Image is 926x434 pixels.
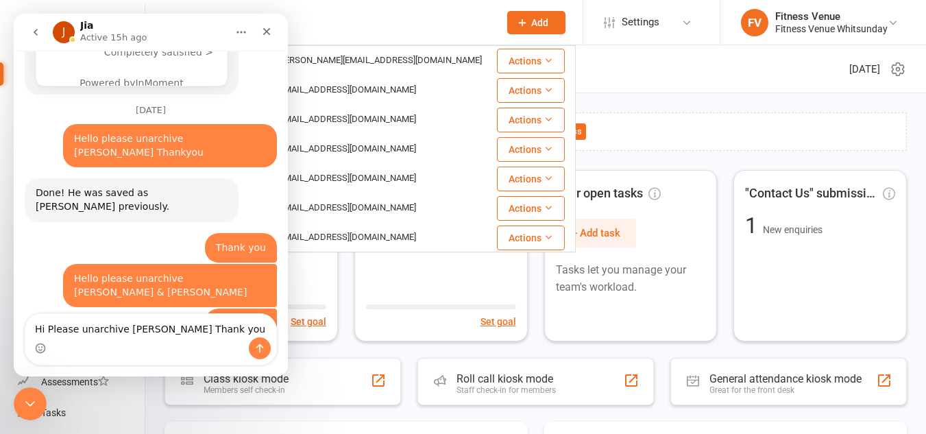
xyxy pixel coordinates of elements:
div: Tasks [41,407,66,418]
button: Actions [497,108,565,132]
div: Thank you [191,295,263,325]
span: "Contact Us" submissions [745,184,880,204]
span: [DATE] [849,61,880,77]
div: Great for the front desk [709,385,862,395]
button: Set goal [291,314,326,329]
span: Add [531,17,548,28]
div: Close [241,5,265,30]
button: Emoji picker [21,329,32,340]
a: Tasks [18,398,145,429]
div: Thank you [191,219,263,250]
div: Powered by [36,62,199,77]
div: Fitness says… [11,110,263,165]
div: [EMAIL_ADDRESS][DOMAIN_NAME] [273,198,420,218]
button: Set goal [480,314,516,329]
div: Hello please unarchive [PERSON_NAME] & [PERSON_NAME] [49,250,263,293]
span: Settings [622,7,659,38]
button: Actions [497,196,565,221]
div: Hello please unarchive [PERSON_NAME] & [PERSON_NAME] [60,258,252,285]
iframe: Intercom live chat [14,387,47,420]
div: [DATE] [11,92,263,110]
span: Your open tasks [556,184,661,204]
div: Class kiosk mode [204,372,289,385]
p: Active 15h ago [66,17,133,31]
div: Thank you [202,228,252,241]
div: Assessments [41,376,109,387]
div: [EMAIL_ADDRESS][DOMAIN_NAME] [273,169,420,189]
div: General attendance kiosk mode [709,372,862,385]
span: New enquiries [763,224,823,235]
div: Fitness says… [11,295,263,336]
div: [EMAIL_ADDRESS][DOMAIN_NAME] [273,80,420,100]
div: Roll call kiosk mode [456,372,556,385]
div: [PERSON_NAME][EMAIL_ADDRESS][DOMAIN_NAME] [273,51,486,71]
div: Fitness says… [11,250,263,295]
div: Fitness says… [11,219,263,251]
div: [EMAIL_ADDRESS][DOMAIN_NAME] [273,110,420,130]
button: Send a message… [235,324,257,346]
div: Staff check-in for members [456,385,556,395]
button: Actions [497,137,565,162]
span: 1 [745,213,763,239]
a: InMoment [121,64,169,75]
div: [EMAIL_ADDRESS][DOMAIN_NAME] [273,139,420,159]
p: Tasks let you manage your team's workload. [556,261,706,296]
div: Hello please unarchive [PERSON_NAME] Thankyou [49,110,263,154]
button: Actions [497,226,565,250]
div: Done! He was saved as [PERSON_NAME] previously. [22,173,214,200]
textarea: Message… [12,300,263,324]
a: Assessments [18,367,145,398]
iframe: Intercom live chat [14,14,288,376]
div: Fitness Venue [775,10,888,23]
div: Completely satisfied > [36,32,199,46]
div: FV [741,9,768,36]
div: Done! He was saved as [PERSON_NAME] previously. [11,165,225,208]
div: Hello please unarchive [PERSON_NAME] Thankyou [60,119,252,145]
button: Actions [497,49,565,73]
button: Home [215,5,241,32]
div: [EMAIL_ADDRESS][DOMAIN_NAME] [273,228,420,248]
button: + Add task [556,219,636,248]
button: Actions [497,78,565,103]
button: Actions [497,167,565,191]
div: Jia says… [11,165,263,219]
input: Search... [180,13,489,32]
div: Members self check-in [204,385,289,395]
button: Add [507,11,565,34]
div: Fitness Venue Whitsunday [775,23,888,35]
